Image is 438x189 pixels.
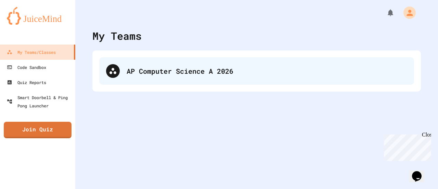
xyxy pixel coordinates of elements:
[396,5,417,21] div: My Account
[7,93,73,110] div: Smart Doorbell & Ping Pong Launcher
[4,122,72,138] a: Join Quiz
[7,78,46,86] div: Quiz Reports
[374,7,396,19] div: My Notifications
[3,3,47,44] div: Chat with us now!Close
[409,162,431,182] iframe: chat widget
[99,57,414,85] div: AP Computer Science A 2026
[92,28,142,44] div: My Teams
[381,132,431,161] iframe: chat widget
[127,66,407,76] div: AP Computer Science A 2026
[7,7,68,25] img: logo-orange.svg
[7,48,56,56] div: My Teams/Classes
[7,63,46,71] div: Code Sandbox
